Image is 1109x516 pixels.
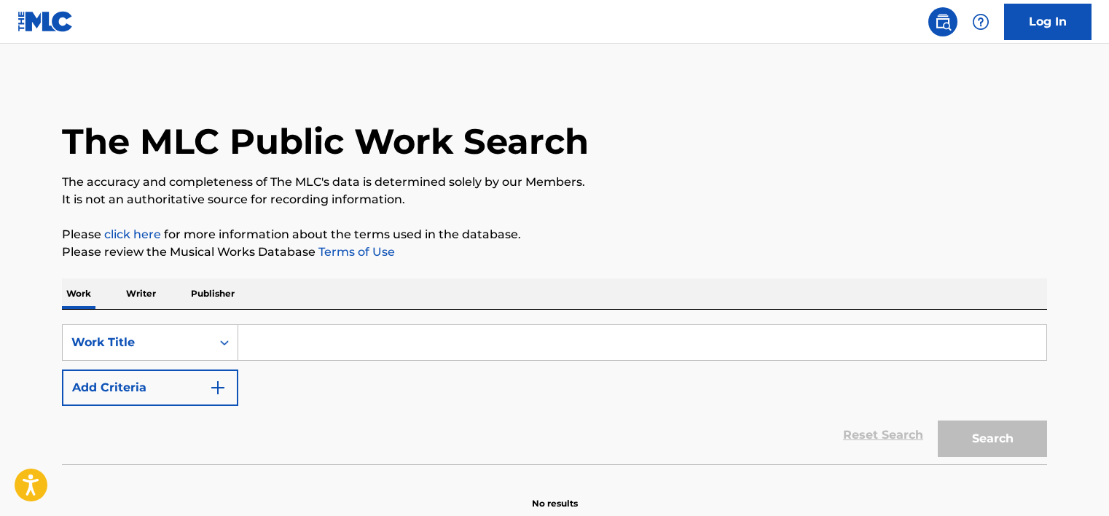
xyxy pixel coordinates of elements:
[316,245,395,259] a: Terms of Use
[966,7,995,36] div: Help
[17,11,74,32] img: MLC Logo
[187,278,239,309] p: Publisher
[62,243,1047,261] p: Please review the Musical Works Database
[71,334,203,351] div: Work Title
[972,13,990,31] img: help
[62,226,1047,243] p: Please for more information about the terms used in the database.
[62,191,1047,208] p: It is not an authoritative source for recording information.
[122,278,160,309] p: Writer
[1036,446,1109,516] iframe: Chat Widget
[532,480,578,510] p: No results
[62,173,1047,191] p: The accuracy and completeness of The MLC's data is determined solely by our Members.
[209,379,227,396] img: 9d2ae6d4665cec9f34b9.svg
[62,370,238,406] button: Add Criteria
[62,120,589,163] h1: The MLC Public Work Search
[104,227,161,241] a: click here
[62,324,1047,464] form: Search Form
[928,7,957,36] a: Public Search
[1004,4,1092,40] a: Log In
[62,278,95,309] p: Work
[934,13,952,31] img: search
